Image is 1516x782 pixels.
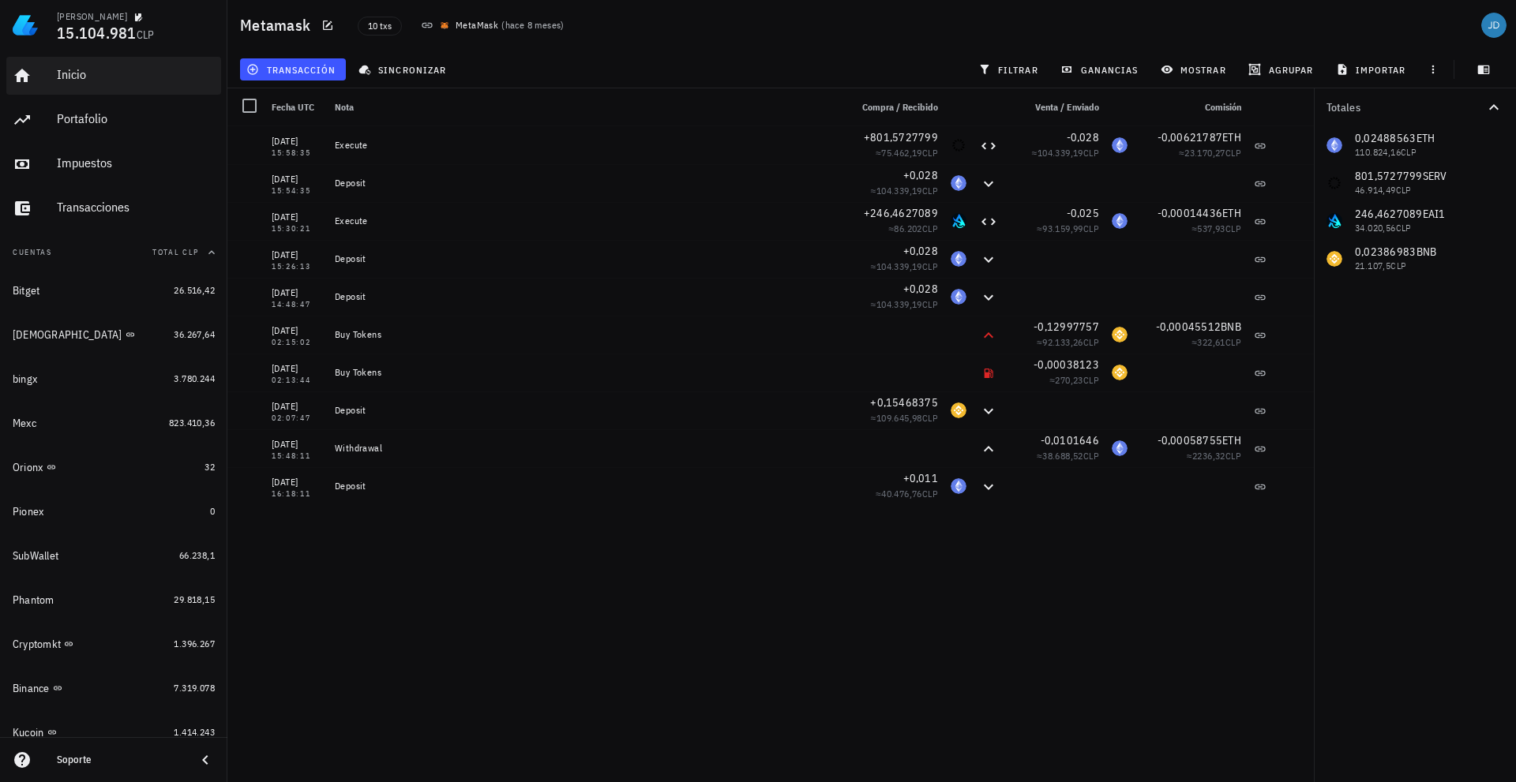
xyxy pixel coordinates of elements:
span: ≈ [1191,336,1241,348]
div: Nota [328,88,843,126]
div: Deposit [335,404,837,417]
div: Deposit [335,480,837,492]
a: Impuestos [6,145,221,183]
span: 15.104.981 [57,22,137,43]
button: ganancias [1054,58,1148,80]
span: CLP [1225,336,1241,348]
span: 23.170,27 [1184,147,1225,159]
span: 40.476,76 [881,488,922,500]
div: [DATE] [272,171,322,187]
span: -0,00038123 [1034,357,1099,372]
div: Mexc [13,417,36,430]
span: ≈ [1187,450,1241,462]
span: +246,4627089 [864,206,938,220]
a: Inicio [6,57,221,95]
div: Venta / Enviado [1004,88,1105,126]
span: Venta / Enviado [1035,101,1099,113]
span: 1.414.243 [174,726,215,738]
a: bingx 3.780.244 [6,360,221,398]
span: ≈ [871,185,938,196]
div: 15:30:21 [272,225,322,233]
span: 3.780.244 [174,372,215,384]
span: ≈ [1179,147,1241,159]
span: ( ) [501,17,565,33]
span: 7.319.078 [174,682,215,694]
div: ETH-icon [951,251,966,267]
span: ≈ [871,260,938,272]
a: Kucoin 1.414.243 [6,713,221,751]
span: CLP [922,147,938,159]
span: CLP [1083,223,1099,234]
span: 32 [205,461,215,473]
span: ≈ [1037,223,1099,234]
div: EAI1-icon [951,213,966,229]
div: 15:54:35 [272,187,322,195]
span: 537,93 [1197,223,1225,234]
span: CLP [922,488,938,500]
span: 29.818,15 [174,593,215,605]
span: ≈ [1032,147,1099,159]
div: Deposit [335,290,837,303]
span: CLP [1083,450,1099,462]
div: [PERSON_NAME] [57,10,127,23]
span: -0,00045512 [1156,320,1221,334]
span: 104.339,19 [1038,147,1083,159]
div: Binance [13,682,50,695]
span: CLP [1083,336,1099,348]
span: +0,15468375 [870,395,938,410]
a: [DEMOGRAPHIC_DATA] 36.267,64 [6,316,221,354]
div: [DATE] [272,247,322,263]
span: hace 8 meses [505,19,561,31]
span: -0,00014436 [1158,206,1223,220]
div: SubWallet [13,549,58,563]
span: ≈ [871,412,938,424]
span: -0,00621787 [1158,130,1223,144]
span: transacción [250,63,336,76]
div: ETH-icon [1112,137,1128,153]
span: importar [1339,63,1406,76]
div: [DATE] [272,436,322,452]
span: 38.688,52 [1042,450,1083,462]
a: Pionex 0 [6,492,221,530]
span: CLP [1083,374,1099,386]
div: [DATE] [272,474,322,490]
div: Transacciones [57,200,215,215]
div: BNB-icon [1112,365,1128,380]
a: Transacciones [6,189,221,227]
span: 92.133,26 [1042,336,1083,348]
span: +0,028 [903,244,939,258]
span: 104.339,19 [876,260,922,272]
div: BNB-icon [1112,327,1128,342]
div: Fecha UTC [265,88,328,126]
span: 86.202 [894,223,921,234]
span: Fecha UTC [272,101,314,113]
div: [DATE] [272,323,322,339]
div: avatar [1481,13,1507,38]
div: Compra / Recibido [843,88,944,126]
a: Mexc 823.410,36 [6,404,221,442]
span: CLP [922,298,938,310]
span: mostrar [1164,63,1226,76]
div: MetaMask [456,17,498,33]
div: SERV-icon [951,137,966,153]
span: Total CLP [152,247,199,257]
div: Bitget [13,284,40,297]
span: 270,23 [1055,374,1083,386]
div: bingx [13,372,37,386]
span: 322,61 [1197,336,1225,348]
span: 104.339,19 [876,185,922,196]
span: CLP [922,185,938,196]
div: 02:07:47 [272,414,322,422]
div: Execute [335,215,837,227]
span: +0,028 [903,168,939,182]
span: 1.396.267 [174,638,215,649]
div: Deposit [335,177,837,189]
div: Buy Tokens [335,328,837,341]
span: +801,5727799 [864,130,938,144]
span: Nota [335,101,354,113]
span: ≈ [1037,450,1099,462]
div: Phantom [13,593,54,607]
span: 104.339,19 [876,298,922,310]
div: [DATE] [272,361,322,376]
div: Portafolio [57,111,215,126]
